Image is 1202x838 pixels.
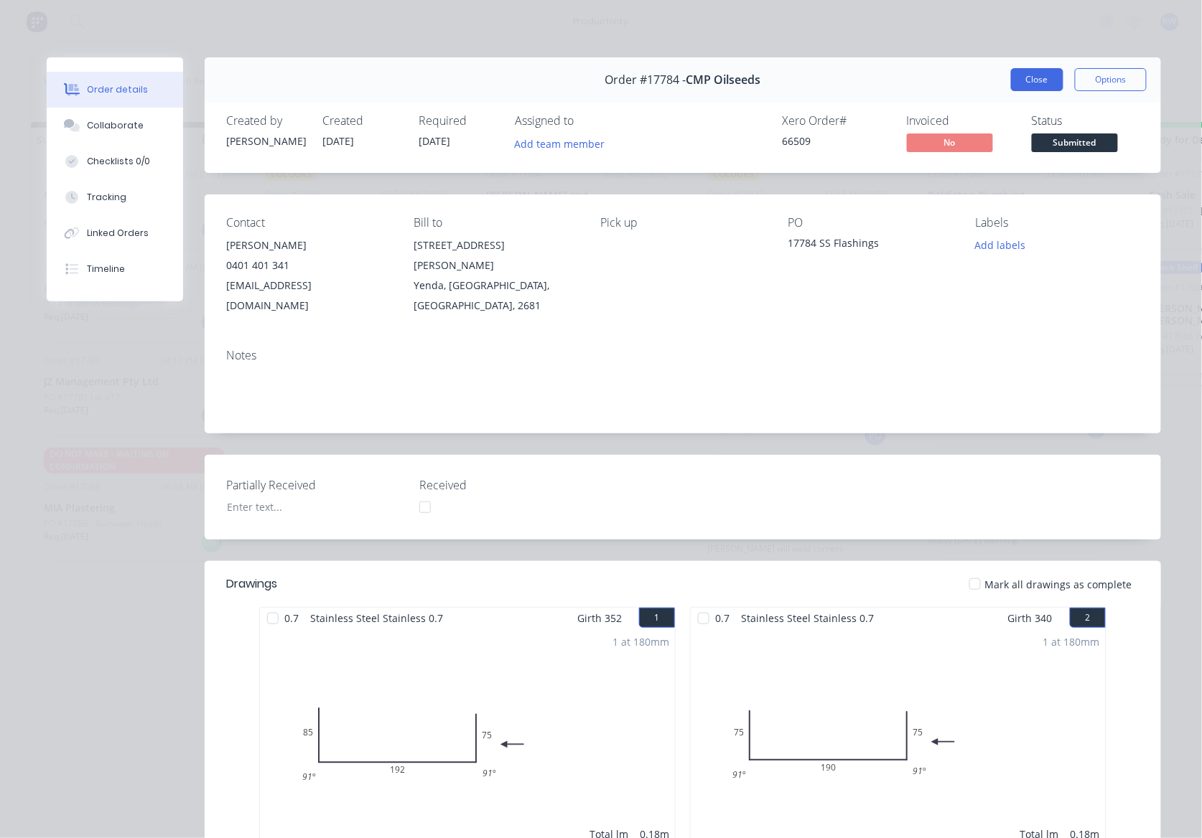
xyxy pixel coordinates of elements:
div: [PERSON_NAME]0401 401 341[EMAIL_ADDRESS][DOMAIN_NAME] [226,235,391,316]
div: Required [419,114,498,128]
div: Collaborate [87,119,144,132]
div: [PERSON_NAME] [226,235,391,255]
span: Order #17784 - [605,73,686,87]
label: Received [419,476,599,494]
button: Add labels [967,235,1033,255]
div: Xero Order # [782,114,890,128]
div: Order details [87,83,148,96]
div: Notes [226,349,1140,362]
div: PO [788,216,952,230]
div: Contact [226,216,391,230]
div: 1 at 180mm [1043,634,1100,649]
button: Timeline [47,251,183,287]
div: [STREET_ADDRESS][PERSON_NAME]Yenda, [GEOGRAPHIC_DATA], [GEOGRAPHIC_DATA], 2681 [414,235,578,316]
div: Tracking [87,191,126,204]
div: Drawings [226,575,277,593]
div: 17784 SS Flashings [788,235,952,255]
span: [DATE] [419,134,450,148]
div: Yenda, [GEOGRAPHIC_DATA], [GEOGRAPHIC_DATA], 2681 [414,276,578,316]
div: Pick up [601,216,765,230]
div: Invoiced [907,114,1015,128]
div: 66509 [782,133,890,149]
div: Created [322,114,401,128]
div: Assigned to [515,114,658,128]
button: Submitted [1032,133,1118,155]
span: Submitted [1032,133,1118,151]
div: Checklists 0/0 [87,155,150,168]
div: 1 at 180mm [612,634,669,649]
div: [STREET_ADDRESS][PERSON_NAME] [414,235,578,276]
button: Linked Orders [47,215,183,251]
span: 0.7 [279,608,304,628]
button: Add team member [515,133,612,153]
div: Linked Orders [87,227,149,240]
button: 1 [639,608,675,628]
div: Timeline [87,263,125,276]
div: Bill to [414,216,578,230]
button: Add team member [507,133,612,153]
button: 2 [1070,608,1106,628]
button: Options [1075,68,1147,91]
span: No [907,133,993,151]
label: Partially Received [226,476,406,494]
span: Girth 352 [577,608,622,628]
span: Mark all drawings as complete [985,577,1132,592]
span: Stainless Steel Stainless 0.7 [304,608,449,628]
button: Checklists 0/0 [47,143,183,179]
div: Created by [226,114,305,128]
button: Tracking [47,179,183,215]
div: Status [1032,114,1140,128]
button: Collaborate [47,108,183,143]
div: 0401 401 341 [226,255,391,276]
button: Close [1011,68,1063,91]
div: Labels [975,216,1140,230]
span: CMP Oilseeds [686,73,761,87]
span: Girth 340 [1008,608,1053,628]
button: Order details [47,72,183,108]
span: Stainless Steel Stainless 0.7 [735,608,880,628]
span: [DATE] [322,134,354,148]
div: [PERSON_NAME] [226,133,305,149]
span: 0.7 [709,608,735,628]
div: [EMAIL_ADDRESS][DOMAIN_NAME] [226,276,391,316]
